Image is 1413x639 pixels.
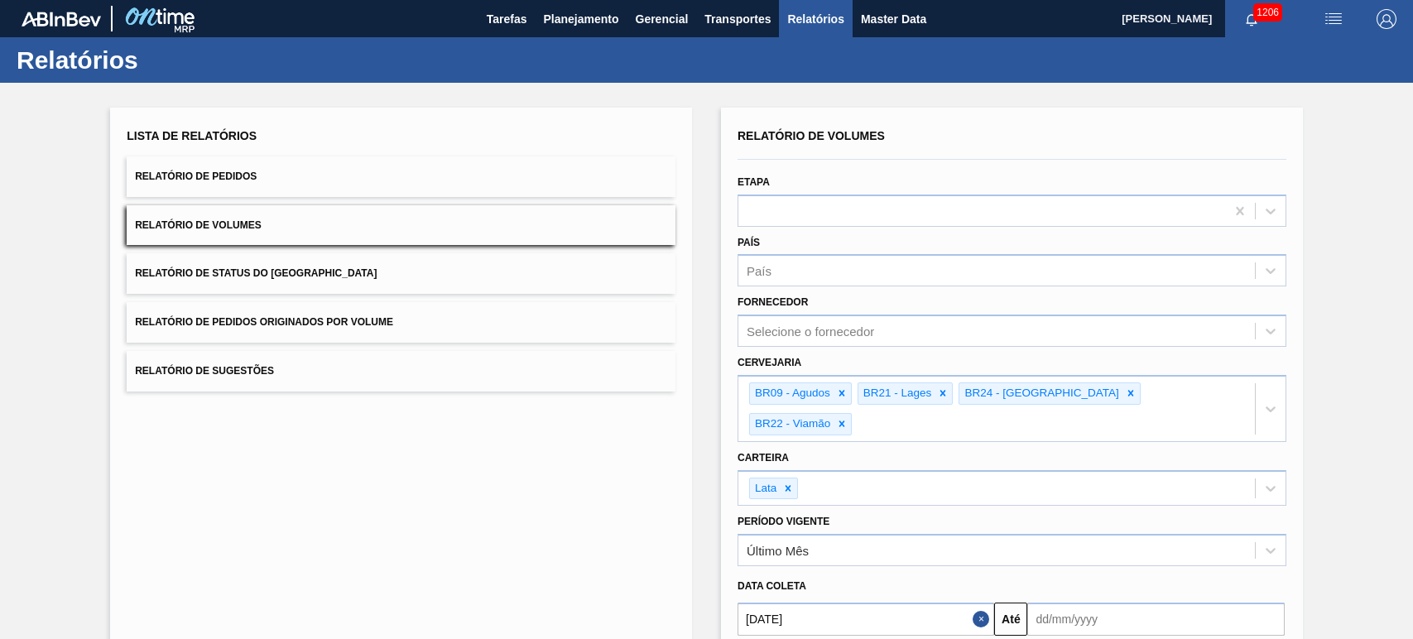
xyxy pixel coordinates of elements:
span: Data coleta [738,580,806,592]
button: Relatório de Sugestões [127,351,675,392]
span: Planejamento [543,9,618,29]
label: Período Vigente [738,516,829,527]
div: BR22 - Viamão [750,414,833,435]
span: Master Data [861,9,926,29]
label: Cervejaria [738,357,801,368]
button: Notificações [1225,7,1278,31]
button: Relatório de Status do [GEOGRAPHIC_DATA] [127,253,675,294]
span: Relatório de Status do [GEOGRAPHIC_DATA] [135,267,377,279]
span: Tarefas [487,9,527,29]
span: Relatório de Volumes [738,129,885,142]
h1: Relatórios [17,50,310,70]
button: Até [994,603,1027,636]
button: Relatório de Pedidos Originados por Volume [127,302,675,343]
div: Lata [750,478,779,499]
span: Relatório de Pedidos Originados por Volume [135,316,393,328]
div: BR24 - [GEOGRAPHIC_DATA] [959,383,1121,404]
img: userActions [1324,9,1343,29]
div: BR21 - Lages [858,383,935,404]
label: Fornecedor [738,296,808,308]
span: Relatório de Volumes [135,219,261,231]
label: País [738,237,760,248]
span: Transportes [704,9,771,29]
span: 1206 [1253,3,1282,22]
span: Relatório de Pedidos [135,171,257,182]
div: Último Mês [747,544,809,558]
button: Relatório de Volumes [127,205,675,246]
span: Relatório de Sugestões [135,365,274,377]
div: BR09 - Agudos [750,383,833,404]
input: dd/mm/yyyy [738,603,994,636]
div: País [747,264,771,278]
span: Gerencial [636,9,689,29]
input: dd/mm/yyyy [1027,603,1284,636]
button: Close [973,603,994,636]
label: Etapa [738,176,770,188]
label: Carteira [738,452,789,464]
span: Relatórios [787,9,843,29]
button: Relatório de Pedidos [127,156,675,197]
div: Selecione o fornecedor [747,324,874,339]
img: TNhmsLtSVTkK8tSr43FrP2fwEKptu5GPRR3wAAAABJRU5ErkJggg== [22,12,101,26]
img: Logout [1377,9,1396,29]
span: Lista de Relatórios [127,129,257,142]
